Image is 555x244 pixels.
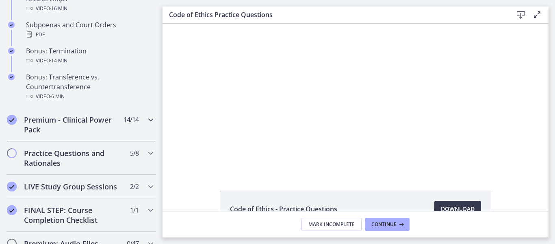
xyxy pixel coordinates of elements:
div: Bonus: Termination [26,46,153,66]
div: Subpoenas and Court Orders [26,20,153,40]
i: Completed [8,22,15,28]
i: Completed [8,48,15,54]
div: Video [26,56,153,66]
h2: FINAL STEP: Course Completion Checklist [24,205,123,225]
button: Continue [365,218,410,231]
i: Completed [7,115,17,125]
i: Completed [7,205,17,215]
h3: Code of Ethics Practice Questions [169,10,500,20]
i: Completed [7,182,17,191]
div: Video [26,92,153,101]
div: Video [26,4,153,13]
span: · 14 min [50,56,67,66]
div: Bonus: Transference vs. Countertransference [26,72,153,101]
span: 14 / 14 [124,115,139,125]
span: 5 / 8 [130,148,139,158]
iframe: Video Lesson [163,24,548,172]
span: · 6 min [50,92,65,101]
a: Download [434,201,481,217]
span: Continue [371,221,397,228]
span: Download [441,204,475,214]
i: Completed [8,74,15,80]
button: Mark Incomplete [301,218,362,231]
span: 1 / 1 [130,205,139,215]
span: 2 / 2 [130,182,139,191]
h2: Premium - Clinical Power Pack [24,115,123,134]
span: · 16 min [50,4,67,13]
h2: Practice Questions and Rationales [24,148,123,168]
h2: LIVE Study Group Sessions [24,182,123,191]
span: Code of Ethics - Practice Questions [230,204,337,214]
div: PDF [26,30,153,40]
span: Mark Incomplete [308,221,355,228]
